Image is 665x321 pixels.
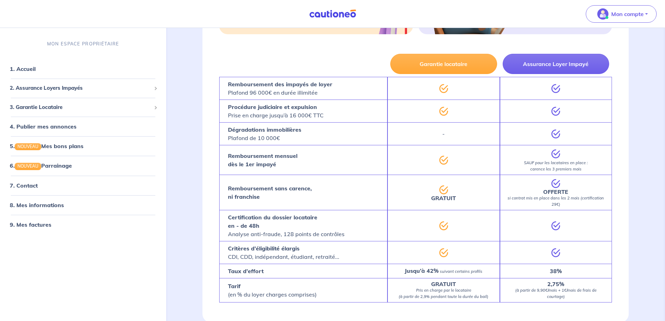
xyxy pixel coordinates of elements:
p: (en % du loyer charges comprises) [228,282,317,299]
em: SAUF pour les locataires en place : carence les 3 premiers mois [524,160,588,172]
div: 6.NOUVEAUParrainage [3,159,163,173]
em: si contrat mis en place dans les 2 mois (certification 29€) [508,196,604,207]
p: CDI, CDD, indépendant, étudiant, retraité... [228,244,339,261]
div: 4. Publier mes annonces [3,119,163,133]
em: Pris en charge par le locataire (à partir de 2,9% pendant toute la durée du bail) [399,288,488,299]
span: 3. Garantie Locataire [10,103,151,111]
strong: GRATUIT [431,280,456,287]
p: Plafond de 10 000€ [228,125,301,142]
strong: OFFERTE [543,188,568,195]
p: Mon compte [611,10,644,18]
div: 8. Mes informations [3,198,163,212]
p: Prise en charge jusqu’à 16 000€ TTC [228,103,324,119]
strong: Remboursement mensuel dès le 1er impayé [228,152,297,168]
a: 1. Accueil [10,65,36,72]
a: 8. Mes informations [10,201,64,208]
button: Assurance Loyer Impayé [503,54,609,74]
strong: Certification du dossier locataire en - de 48h [228,214,317,229]
div: 9. Mes factures [3,217,163,231]
p: Plafond 96 000€ en durée illimitée [228,80,332,97]
em: (à partir de 9,90€/mois + 1€/mois de frais de courtage) [515,288,597,299]
div: 7. Contact [3,178,163,192]
div: 5.NOUVEAUMes bons plans [3,139,163,153]
div: 2. Assurance Loyers Impayés [3,81,163,95]
strong: Tarif [228,283,241,290]
img: Cautioneo [306,9,359,18]
p: MON ESPACE PROPRIÉTAIRE [47,41,119,47]
div: 1. Accueil [3,62,163,76]
strong: Jusqu’à 42% [405,267,438,274]
a: 5.NOUVEAUMes bons plans [10,143,83,149]
a: 6.NOUVEAUParrainage [10,162,72,169]
p: Analyse anti-fraude, 128 points de contrôles [228,213,345,238]
strong: GRATUIT [431,195,456,202]
strong: Remboursement sans carence, ni franchise [228,185,312,200]
strong: Dégradations immobilières [228,126,301,133]
div: - [387,122,500,145]
strong: Remboursement des impayés de loyer [228,81,332,88]
span: 2. Assurance Loyers Impayés [10,84,151,92]
strong: Procédure judiciaire et expulsion [228,103,317,110]
button: illu_account_valid_menu.svgMon compte [586,5,657,23]
a: 4. Publier mes annonces [10,123,76,130]
a: 9. Mes factures [10,221,51,228]
button: Garantie locataire [390,54,497,74]
strong: Critères d’éligibilité élargis [228,245,300,252]
strong: 2,75% [547,280,564,287]
div: 3. Garantie Locataire [3,101,163,114]
em: suivant certains profils [440,269,482,274]
strong: Taux d’effort [228,268,264,275]
a: 7. Contact [10,182,38,189]
img: illu_account_valid_menu.svg [597,8,608,20]
strong: 38% [550,268,562,275]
